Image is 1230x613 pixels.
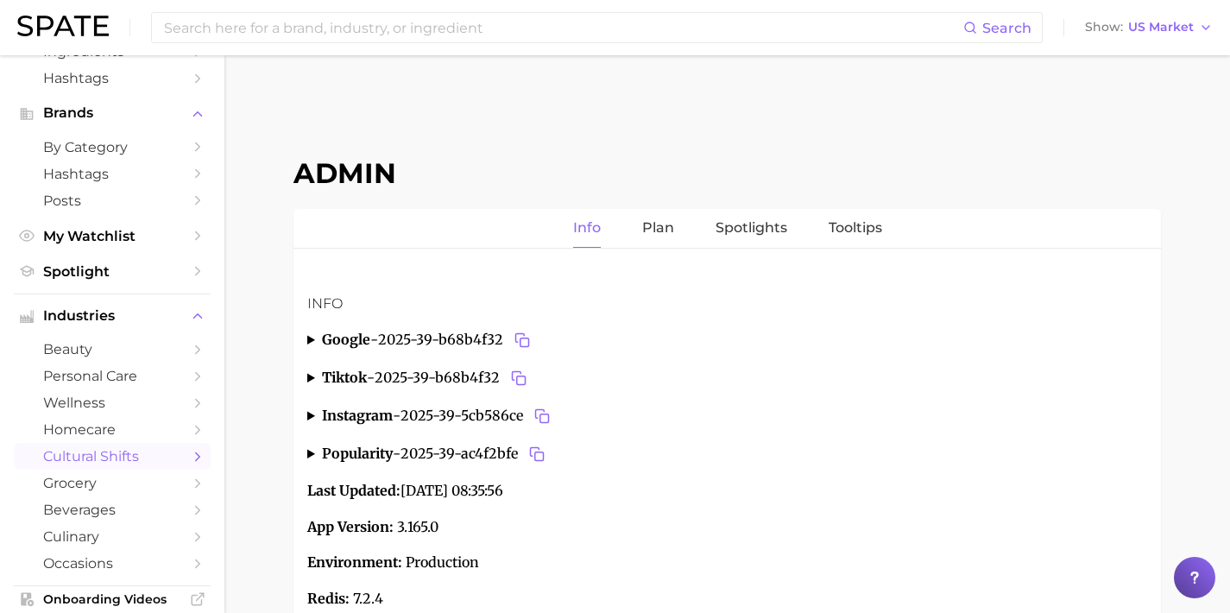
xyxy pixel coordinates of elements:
[43,421,181,438] span: homecare
[307,588,1147,610] p: 7.2.4
[507,366,531,390] button: Copy 2025-39-b68b4f32 to clipboard
[14,336,211,363] a: beauty
[162,13,963,42] input: Search here for a brand, industry, or ingredient
[322,369,367,386] strong: tiktok
[530,404,554,428] button: Copy 2025-39-5cb586ce to clipboard
[307,516,1147,539] p: 3.165.0
[1081,16,1217,39] button: ShowUS Market
[393,445,401,462] span: -
[43,228,181,244] span: My Watchlist
[43,475,181,491] span: grocery
[525,442,549,466] button: Copy 2025-39-ac4f2bfe to clipboard
[14,586,211,612] a: Onboarding Videos
[401,404,554,428] span: 2025-39-5cb586ce
[43,528,181,545] span: culinary
[14,363,211,389] a: personal care
[367,369,375,386] span: -
[1128,22,1194,32] span: US Market
[14,496,211,523] a: beverages
[307,552,1147,574] p: Production
[307,328,1147,352] summary: google-2025-39-b68b4f32Copy 2025-39-b68b4f32 to clipboard
[370,331,378,348] span: -
[14,470,211,496] a: grocery
[307,553,402,571] strong: Environment:
[43,591,181,607] span: Onboarding Videos
[43,166,181,182] span: Hashtags
[14,100,211,126] button: Brands
[322,445,393,462] strong: popularity
[14,443,211,470] a: cultural shifts
[14,550,211,577] a: occasions
[14,389,211,416] a: wellness
[43,448,181,464] span: cultural shifts
[43,308,181,324] span: Industries
[829,209,882,248] a: Tooltips
[293,156,1161,190] h1: Admin
[307,442,1147,466] summary: popularity-2025-39-ac4f2bfeCopy 2025-39-ac4f2bfe to clipboard
[14,303,211,329] button: Industries
[43,555,181,572] span: occasions
[307,482,401,499] strong: Last Updated:
[43,105,181,121] span: Brands
[14,65,211,92] a: Hashtags
[14,258,211,285] a: Spotlight
[322,331,370,348] strong: google
[14,187,211,214] a: Posts
[307,404,1147,428] summary: instagram-2025-39-5cb586ceCopy 2025-39-5cb586ce to clipboard
[307,294,1147,314] h3: Info
[642,209,674,248] a: Plan
[43,368,181,384] span: personal care
[17,16,109,36] img: SPATE
[307,480,1147,502] p: [DATE] 08:35:56
[322,407,393,424] strong: instagram
[14,161,211,187] a: Hashtags
[43,139,181,155] span: by Category
[378,328,534,352] span: 2025-39-b68b4f32
[573,209,601,248] a: Info
[401,442,549,466] span: 2025-39-ac4f2bfe
[14,416,211,443] a: homecare
[43,502,181,518] span: beverages
[982,20,1031,36] span: Search
[14,523,211,550] a: culinary
[43,263,181,280] span: Spotlight
[1085,22,1123,32] span: Show
[375,366,531,390] span: 2025-39-b68b4f32
[43,193,181,209] span: Posts
[307,590,350,607] strong: Redis:
[14,223,211,250] a: My Watchlist
[43,341,181,357] span: beauty
[393,407,401,424] span: -
[716,209,787,248] a: Spotlights
[43,395,181,411] span: wellness
[14,134,211,161] a: by Category
[510,328,534,352] button: Copy 2025-39-b68b4f32 to clipboard
[307,366,1147,390] summary: tiktok-2025-39-b68b4f32Copy 2025-39-b68b4f32 to clipboard
[43,70,181,86] span: Hashtags
[307,518,394,535] strong: App Version:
